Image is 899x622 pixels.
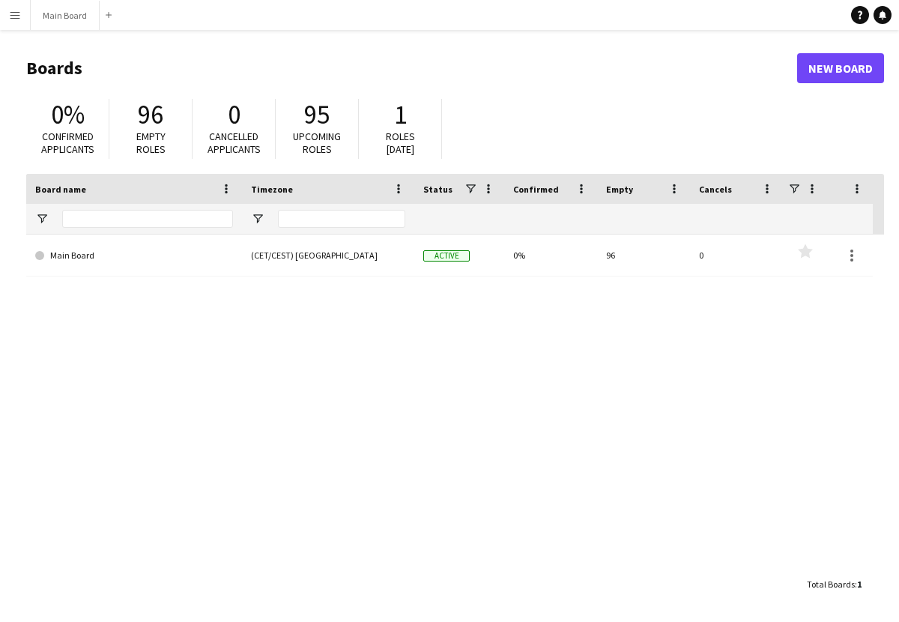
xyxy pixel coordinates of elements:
[35,235,233,277] a: Main Board
[293,130,341,156] span: Upcoming roles
[513,184,559,195] span: Confirmed
[797,53,884,83] a: New Board
[807,570,862,599] div: :
[138,98,163,131] span: 96
[26,57,797,79] h1: Boards
[278,210,405,228] input: Timezone Filter Input
[51,98,85,131] span: 0%
[807,579,855,590] span: Total Boards
[504,235,597,276] div: 0%
[41,130,94,156] span: Confirmed applicants
[35,184,86,195] span: Board name
[136,130,166,156] span: Empty roles
[606,184,633,195] span: Empty
[31,1,100,30] button: Main Board
[597,235,690,276] div: 96
[423,250,470,262] span: Active
[690,235,783,276] div: 0
[251,184,293,195] span: Timezone
[386,130,415,156] span: Roles [DATE]
[394,98,407,131] span: 1
[242,235,414,276] div: (CET/CEST) [GEOGRAPHIC_DATA]
[857,579,862,590] span: 1
[62,210,233,228] input: Board name Filter Input
[423,184,452,195] span: Status
[228,98,240,131] span: 0
[251,212,264,226] button: Open Filter Menu
[35,212,49,226] button: Open Filter Menu
[699,184,732,195] span: Cancels
[304,98,330,131] span: 95
[208,130,261,156] span: Cancelled applicants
